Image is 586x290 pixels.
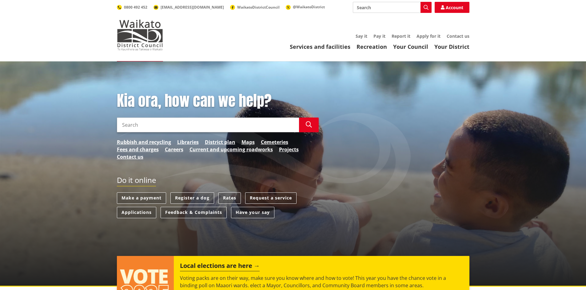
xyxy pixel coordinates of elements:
input: Search input [117,118,299,132]
p: Voting packs are on their way, make sure you know where and how to vote! This year you have the c... [180,274,463,289]
a: Maps [241,138,255,146]
a: Make a payment [117,192,166,204]
a: Your District [434,43,469,50]
span: @WaikatoDistrict [293,4,325,10]
a: Request a service [245,192,297,204]
a: Libraries [177,138,199,146]
a: Rates [218,192,241,204]
span: [EMAIL_ADDRESS][DOMAIN_NAME] [161,5,224,10]
a: Careers [165,146,183,153]
a: Cemeteries [261,138,288,146]
a: Apply for it [417,33,440,39]
a: Rubbish and recycling [117,138,171,146]
a: Report it [392,33,410,39]
span: WaikatoDistrictCouncil [237,5,280,10]
a: Contact us [447,33,469,39]
a: 0800 492 452 [117,5,147,10]
a: Projects [279,146,299,153]
span: 0800 492 452 [124,5,147,10]
a: Feedback & Complaints [161,207,227,218]
a: Have your say [231,207,274,218]
a: Applications [117,207,156,218]
h2: Do it online [117,176,156,187]
input: Search input [353,2,432,13]
h2: Local elections are here [180,262,260,271]
img: Waikato District Council - Te Kaunihera aa Takiwaa o Waikato [117,20,163,50]
a: Register a dog [170,192,214,204]
a: [EMAIL_ADDRESS][DOMAIN_NAME] [153,5,224,10]
a: Fees and charges [117,146,159,153]
a: Pay it [373,33,385,39]
a: @WaikatoDistrict [286,4,325,10]
a: Recreation [357,43,387,50]
a: Contact us [117,153,143,160]
a: Services and facilities [290,43,350,50]
a: WaikatoDistrictCouncil [230,5,280,10]
a: Account [435,2,469,13]
a: Say it [356,33,367,39]
a: Current and upcoming roadworks [189,146,273,153]
a: District plan [205,138,235,146]
a: Your Council [393,43,428,50]
h1: Kia ora, how can we help? [117,92,319,110]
